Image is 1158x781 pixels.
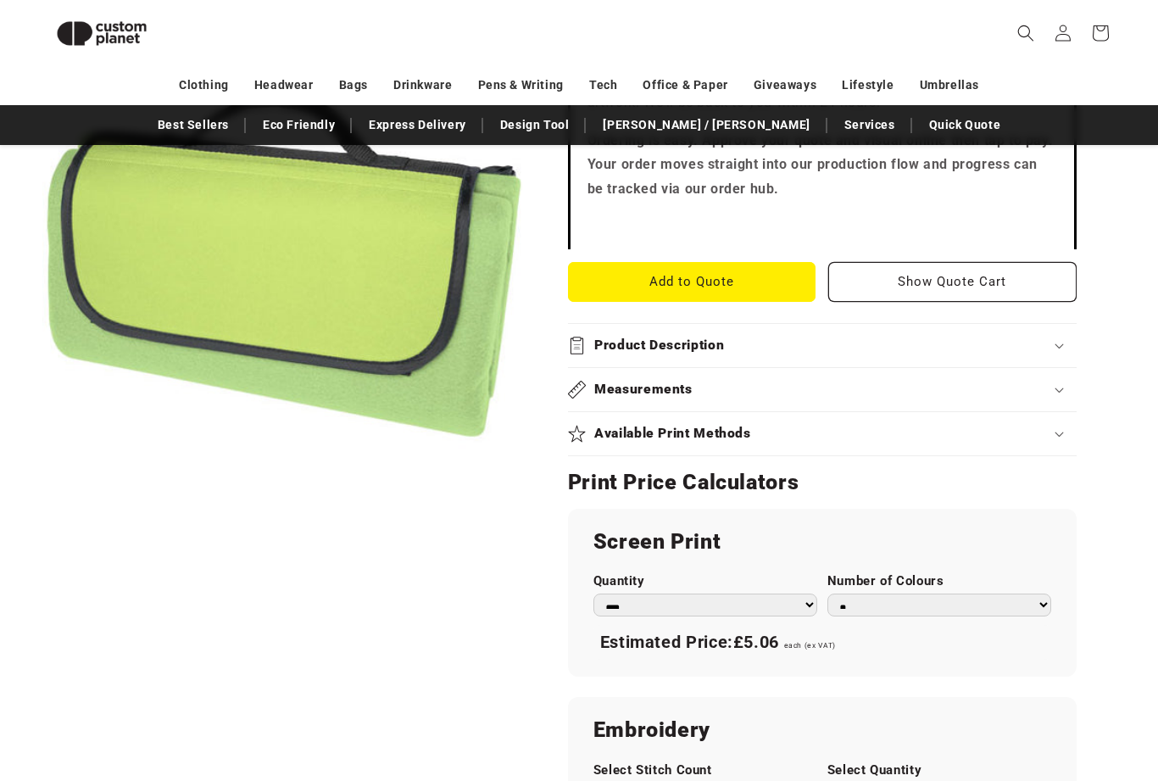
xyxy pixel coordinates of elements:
summary: Available Print Methods [568,413,1077,456]
a: Headwear [254,70,314,100]
media-gallery: Gallery Viewer [42,25,526,509]
a: Tech [589,70,617,100]
h2: Available Print Methods [594,426,751,443]
h2: Product Description [594,338,724,355]
summary: Product Description [568,325,1077,368]
a: Drinkware [393,70,452,100]
span: each (ex VAT) [784,642,836,650]
label: Quantity [593,574,817,590]
h2: Measurements [594,382,693,399]
h2: Embroidery [593,717,1051,745]
a: Best Sellers [149,110,237,140]
strong: Ordering is easy. Approve your quote and visual online then tap to pay. Your order moves straight... [587,133,1054,198]
a: Quick Quote [921,110,1010,140]
label: Number of Colours [827,574,1051,590]
span: £5.06 [733,633,779,653]
iframe: Customer reviews powered by Trustpilot [587,216,1057,233]
a: Services [836,110,904,140]
div: Estimated Price: [593,626,1051,661]
a: Bags [339,70,368,100]
img: Custom Planet [42,7,161,60]
a: Express Delivery [360,110,475,140]
a: [PERSON_NAME] / [PERSON_NAME] [594,110,818,140]
iframe: Chat Widget [1073,700,1158,781]
a: Office & Paper [643,70,727,100]
a: Eco Friendly [254,110,343,140]
h2: Screen Print [593,529,1051,556]
a: Design Tool [492,110,578,140]
label: Select Stitch Count [593,763,817,779]
button: Add to Quote [568,263,816,303]
summary: Measurements [568,369,1077,412]
summary: Search [1007,14,1044,52]
button: Show Quote Cart [828,263,1077,303]
a: Giveaways [754,70,816,100]
h2: Print Price Calculators [568,470,1077,497]
a: Umbrellas [920,70,979,100]
a: Clothing [179,70,229,100]
label: Select Quantity [827,763,1051,779]
a: Pens & Writing [478,70,564,100]
a: Lifestyle [842,70,894,100]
